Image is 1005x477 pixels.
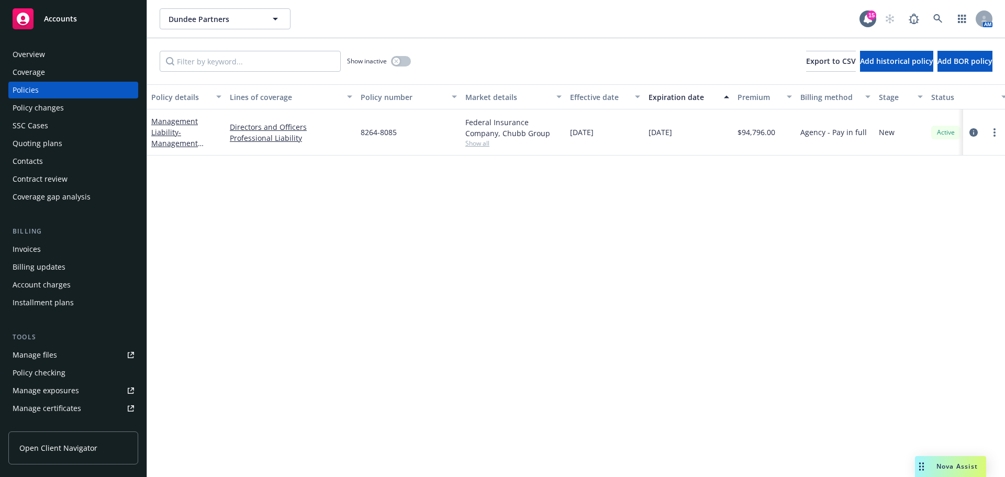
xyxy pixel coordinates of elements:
[915,456,986,477] button: Nova Assist
[13,294,74,311] div: Installment plans
[13,347,57,363] div: Manage files
[649,127,672,138] span: [DATE]
[867,10,876,20] div: 15
[967,126,980,139] a: circleInformation
[8,46,138,63] a: Overview
[8,294,138,311] a: Installment plans
[8,332,138,342] div: Tools
[936,462,978,471] span: Nova Assist
[8,153,138,170] a: Contacts
[806,56,856,66] span: Export to CSV
[875,84,927,109] button: Stage
[13,171,68,187] div: Contract review
[465,92,550,103] div: Market details
[860,51,933,72] button: Add historical policy
[8,82,138,98] a: Policies
[13,400,81,417] div: Manage certificates
[738,92,780,103] div: Premium
[13,276,71,293] div: Account charges
[151,92,210,103] div: Policy details
[879,92,911,103] div: Stage
[952,8,973,29] a: Switch app
[19,442,97,453] span: Open Client Navigator
[937,51,992,72] button: Add BOR policy
[361,127,397,138] span: 8264-8085
[8,226,138,237] div: Billing
[8,259,138,275] a: Billing updates
[935,128,956,137] span: Active
[147,84,226,109] button: Policy details
[931,92,995,103] div: Status
[13,99,64,116] div: Policy changes
[8,99,138,116] a: Policy changes
[928,8,948,29] a: Search
[465,117,562,139] div: Federal Insurance Company, Chubb Group
[13,82,39,98] div: Policies
[800,92,859,103] div: Billing method
[13,153,43,170] div: Contacts
[806,51,856,72] button: Export to CSV
[8,171,138,187] a: Contract review
[644,84,733,109] button: Expiration date
[160,8,291,29] button: Dundee Partners
[230,132,352,143] a: Professional Liability
[8,364,138,381] a: Policy checking
[230,121,352,132] a: Directors and Officers
[566,84,644,109] button: Effective date
[796,84,875,109] button: Billing method
[8,188,138,205] a: Coverage gap analysis
[570,92,629,103] div: Effective date
[13,418,65,435] div: Manage claims
[879,8,900,29] a: Start snowing
[8,135,138,152] a: Quoting plans
[570,127,594,138] span: [DATE]
[8,382,138,399] a: Manage exposures
[361,92,445,103] div: Policy number
[13,188,91,205] div: Coverage gap analysis
[461,84,566,109] button: Market details
[160,51,341,72] input: Filter by keyword...
[860,56,933,66] span: Add historical policy
[8,117,138,134] a: SSC Cases
[800,127,867,138] span: Agency - Pay in full
[13,364,65,381] div: Policy checking
[169,14,259,25] span: Dundee Partners
[903,8,924,29] a: Report a Bug
[8,4,138,34] a: Accounts
[937,56,992,66] span: Add BOR policy
[465,139,562,148] span: Show all
[13,46,45,63] div: Overview
[226,84,356,109] button: Lines of coverage
[915,456,928,477] div: Drag to move
[13,241,41,258] div: Invoices
[733,84,796,109] button: Premium
[44,15,77,23] span: Accounts
[879,127,895,138] span: New
[13,259,65,275] div: Billing updates
[13,64,45,81] div: Coverage
[8,347,138,363] a: Manage files
[356,84,461,109] button: Policy number
[8,64,138,81] a: Coverage
[151,116,218,170] a: Management Liability
[13,135,62,152] div: Quoting plans
[649,92,718,103] div: Expiration date
[738,127,775,138] span: $94,796.00
[988,126,1001,139] a: more
[13,117,48,134] div: SSC Cases
[347,57,387,65] span: Show inactive
[8,418,138,435] a: Manage claims
[8,276,138,293] a: Account charges
[8,400,138,417] a: Manage certificates
[230,92,341,103] div: Lines of coverage
[13,382,79,399] div: Manage exposures
[8,241,138,258] a: Invoices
